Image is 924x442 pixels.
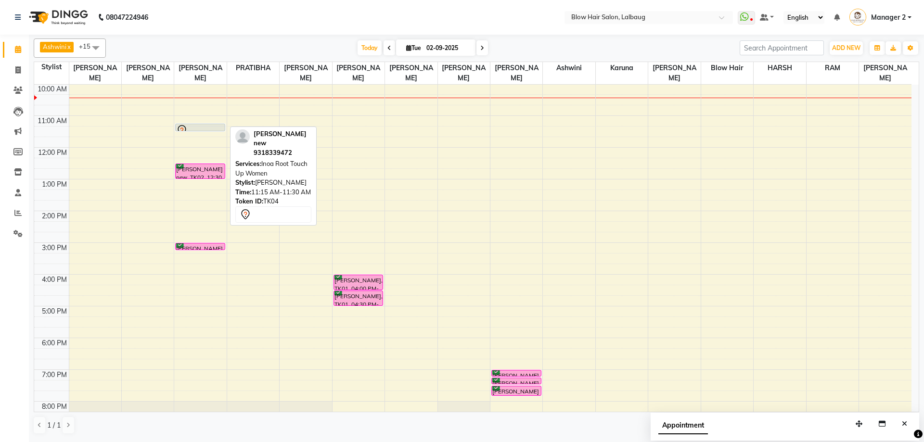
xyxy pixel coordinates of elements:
[106,4,148,31] b: 08047224946
[227,62,279,74] span: PRATIBHA
[40,306,69,316] div: 5:00 PM
[235,160,308,177] span: Inoa Root Touch Up Women
[254,130,307,147] span: [PERSON_NAME] new
[334,275,383,290] div: [PERSON_NAME], TK01, 04:00 PM-04:30 PM, HAIR CUT (Men)-[PERSON_NAME] TRIM / SHAVE
[492,386,541,395] div: [PERSON_NAME] [DATE], TK03, 07:30 PM-07:50 PM, REMOVALS (Women)-NATURAL NAIL GEL REMOVAL
[176,164,225,178] div: [PERSON_NAME] new, TK02, 12:30 PM-01:00 PM, HAIR CUT (Men)-[PERSON_NAME] TRIM / SHAVE
[658,417,708,434] span: Appointment
[404,44,423,51] span: Tue
[122,62,174,84] span: [PERSON_NAME]
[34,62,69,72] div: Stylist
[254,148,311,158] div: 9318339472
[492,378,541,384] div: [PERSON_NAME] [DATE], TK03, 07:15 PM-07:25 PM, THREADING (Women)-UPPERLIPS
[36,84,69,94] div: 10:00 AM
[36,116,69,126] div: 11:00 AM
[25,4,90,31] img: logo
[40,338,69,348] div: 6:00 PM
[174,62,226,84] span: [PERSON_NAME]
[40,275,69,285] div: 4:00 PM
[235,129,250,144] img: profile
[176,243,225,250] div: [PERSON_NAME], TK05, 03:00 PM-03:15 PM, Inoa Root Touch Up -Men
[830,41,863,55] button: ADD NEW
[235,160,261,167] span: Services:
[40,370,69,380] div: 7:00 PM
[235,197,311,206] div: TK04
[490,62,542,84] span: [PERSON_NAME]
[40,179,69,189] div: 1:00 PM
[832,44,860,51] span: ADD NEW
[807,62,859,74] span: RAM
[43,43,66,51] span: Ashwini
[40,243,69,253] div: 3:00 PM
[235,197,263,205] span: Token ID:
[176,124,225,131] div: [PERSON_NAME] new, TK04, 11:15 AM-11:30 AM, Inoa Root Touch Up Women
[648,62,700,84] span: [PERSON_NAME]
[334,291,383,305] div: [PERSON_NAME], TK01, 04:30 PM-05:00 PM, HAIR CUT (Men)-SENIOR STYLIST
[385,62,437,84] span: [PERSON_NAME]
[235,178,311,188] div: [PERSON_NAME]
[40,402,69,412] div: 8:00 PM
[849,9,866,25] img: Manager 2
[871,13,906,23] span: Manager 2
[69,62,121,84] span: [PERSON_NAME]
[423,41,472,55] input: 2025-09-02
[235,188,251,196] span: Time:
[543,62,595,74] span: Ashwini
[740,40,824,55] input: Search Appointment
[596,62,648,74] span: karuna
[492,370,541,376] div: [PERSON_NAME] [DATE], TK03, 07:00 PM-07:10 PM, THREADING (Women)-EYEBROWS
[898,417,911,431] button: Close
[40,211,69,221] div: 2:00 PM
[36,148,69,158] div: 12:00 PM
[235,178,255,186] span: Stylist:
[79,42,98,50] span: +15
[280,62,332,84] span: [PERSON_NAME]
[358,40,382,55] span: Today
[859,62,911,84] span: [PERSON_NAME]
[235,188,311,197] div: 11:15 AM-11:30 AM
[754,62,806,74] span: HARSH
[66,43,71,51] a: x
[47,420,61,430] span: 1 / 1
[438,62,490,84] span: [PERSON_NAME]
[333,62,385,84] span: [PERSON_NAME]
[701,62,753,74] span: Blow Hair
